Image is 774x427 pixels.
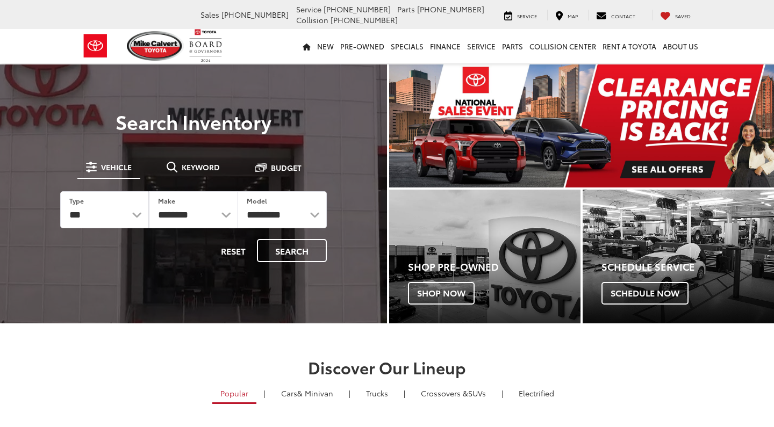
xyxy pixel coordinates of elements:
[388,29,427,63] a: Specials
[652,10,699,20] a: My Saved Vehicles
[273,384,341,402] a: Cars
[583,190,774,323] a: Schedule Service Schedule Now
[271,164,302,171] span: Budget
[200,9,219,20] span: Sales
[464,29,499,63] a: Service
[358,384,396,402] a: Trucks
[408,262,580,272] h4: Shop Pre-Owned
[75,28,116,63] img: Toyota
[127,31,184,61] img: Mike Calvert Toyota
[599,29,660,63] a: Rent a Toyota
[588,10,643,20] a: Contact
[499,29,526,63] a: Parts
[346,388,353,399] li: |
[517,12,537,19] span: Service
[547,10,586,20] a: Map
[417,4,484,15] span: [PHONE_NUMBER]
[69,196,84,205] label: Type
[397,4,415,15] span: Parts
[212,239,255,262] button: Reset
[158,196,175,205] label: Make
[526,29,599,63] a: Collision Center
[296,15,328,25] span: Collision
[296,4,321,15] span: Service
[601,262,774,272] h4: Schedule Service
[427,29,464,63] a: Finance
[568,12,578,19] span: Map
[182,163,220,171] span: Keyword
[413,384,494,402] a: SUVs
[401,388,408,399] li: |
[314,29,337,63] a: New
[511,384,562,402] a: Electrified
[408,282,475,305] span: Shop Now
[101,163,132,171] span: Vehicle
[297,388,333,399] span: & Minivan
[389,64,774,187] section: Carousel section with vehicle pictures - may contain disclaimers.
[337,29,388,63] a: Pre-Owned
[601,282,689,305] span: Schedule Now
[299,29,314,63] a: Home
[221,9,289,20] span: [PHONE_NUMBER]
[45,111,342,132] h3: Search Inventory
[389,190,580,323] div: Toyota
[331,15,398,25] span: [PHONE_NUMBER]
[675,12,691,19] span: Saved
[257,239,327,262] button: Search
[496,10,545,20] a: Service
[389,64,774,187] img: Clearance Pricing Is Back
[324,4,391,15] span: [PHONE_NUMBER]
[611,12,635,19] span: Contact
[247,196,267,205] label: Model
[212,384,256,404] a: Popular
[499,388,506,399] li: |
[583,190,774,323] div: Toyota
[389,64,774,187] div: carousel slide number 1 of 1
[660,29,701,63] a: About Us
[8,358,766,376] h2: Discover Our Lineup
[421,388,468,399] span: Crossovers &
[261,388,268,399] li: |
[389,190,580,323] a: Shop Pre-Owned Shop Now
